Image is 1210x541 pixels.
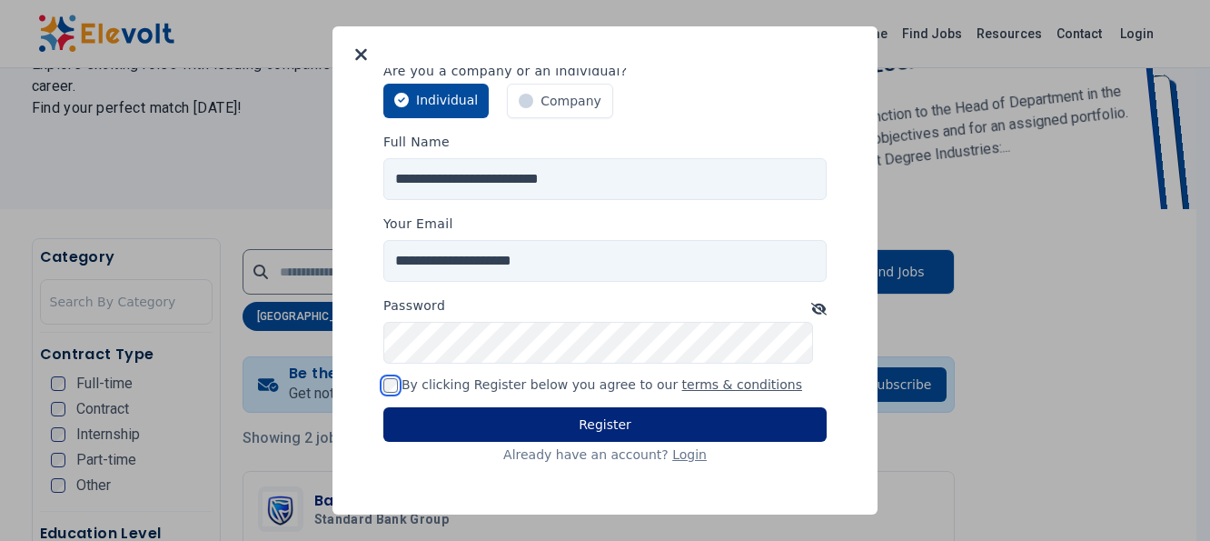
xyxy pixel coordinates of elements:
[541,92,601,110] span: Company
[383,296,445,315] label: Password
[383,407,827,442] button: Register
[383,133,450,151] label: Full Name
[402,377,802,392] span: By clicking Register below you agree to our
[416,91,478,109] span: Individual
[383,446,827,464] p: Already have an account?
[682,377,802,392] a: terms & conditions
[1119,454,1210,541] iframe: Chat Widget
[383,378,398,393] input: By clicking Register below you agree to our terms & conditions
[383,215,453,233] label: Your Email
[383,62,827,80] p: Are you a company or an individual?
[672,446,707,464] button: Login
